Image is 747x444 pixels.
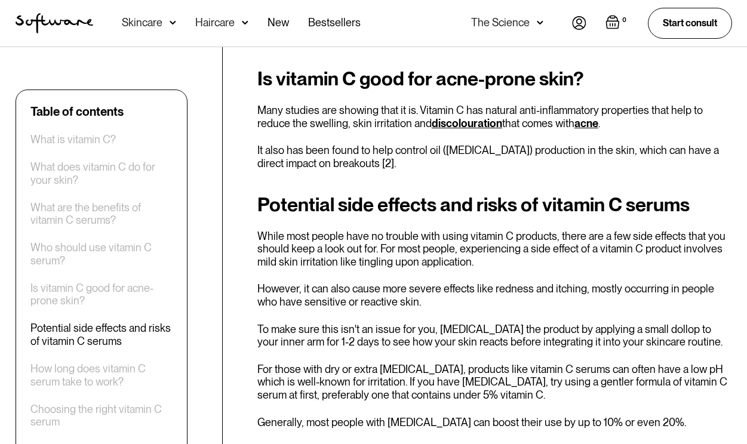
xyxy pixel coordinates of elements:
[30,201,173,227] a: What are the benefits of vitamin C serums?
[257,230,732,269] p: While most people have no trouble with using vitamin C products, there are a few side effects tha...
[257,193,690,216] strong: Potential side effects and risks of vitamin C serums
[30,133,116,146] a: What is vitamin C?
[30,104,124,119] div: Table of contents
[16,13,93,33] a: home
[16,13,93,33] img: Software Logo
[605,15,629,32] a: Open empty cart
[471,17,530,29] div: The Science
[620,15,629,26] div: 0
[537,17,543,29] img: arrow down
[574,117,598,129] a: acne
[257,104,732,129] p: Many studies are showing that it is. Vitamin C has natural anti-inflammatory properties that help...
[432,117,502,129] a: discolouration
[257,363,732,402] p: For those with dry or extra [MEDICAL_DATA], products like vitamin C serums can often have a low p...
[30,241,173,267] a: Who should use vitamin C serum?
[30,161,173,186] a: What does vitamin C do for your skin?
[30,403,173,428] a: Choosing the right vitamin C serum
[30,322,173,347] a: Potential side effects and risks of vitamin C serums
[257,323,732,349] p: To make sure this isn't an issue for you, [MEDICAL_DATA] the product by applying a small dollop t...
[195,17,235,29] div: Haircare
[257,282,732,308] p: However, it can also cause more severe effects like redness and itching, mostly occurring in peop...
[30,282,173,307] a: Is vitamin C good for acne-prone skin?
[30,362,173,388] a: How long does vitamin C serum take to work?
[257,416,732,429] p: Generally, most people with [MEDICAL_DATA] can boost their use by up to 10% or even 20%.
[122,17,162,29] div: Skincare
[170,17,176,29] img: arrow down
[648,8,732,38] a: Start consult
[257,68,732,90] h2: Is vitamin C good for acne-prone skin?
[257,144,732,169] p: It also has been found to help control oil ([MEDICAL_DATA]) production in the skin, which can hav...
[242,17,248,29] img: arrow down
